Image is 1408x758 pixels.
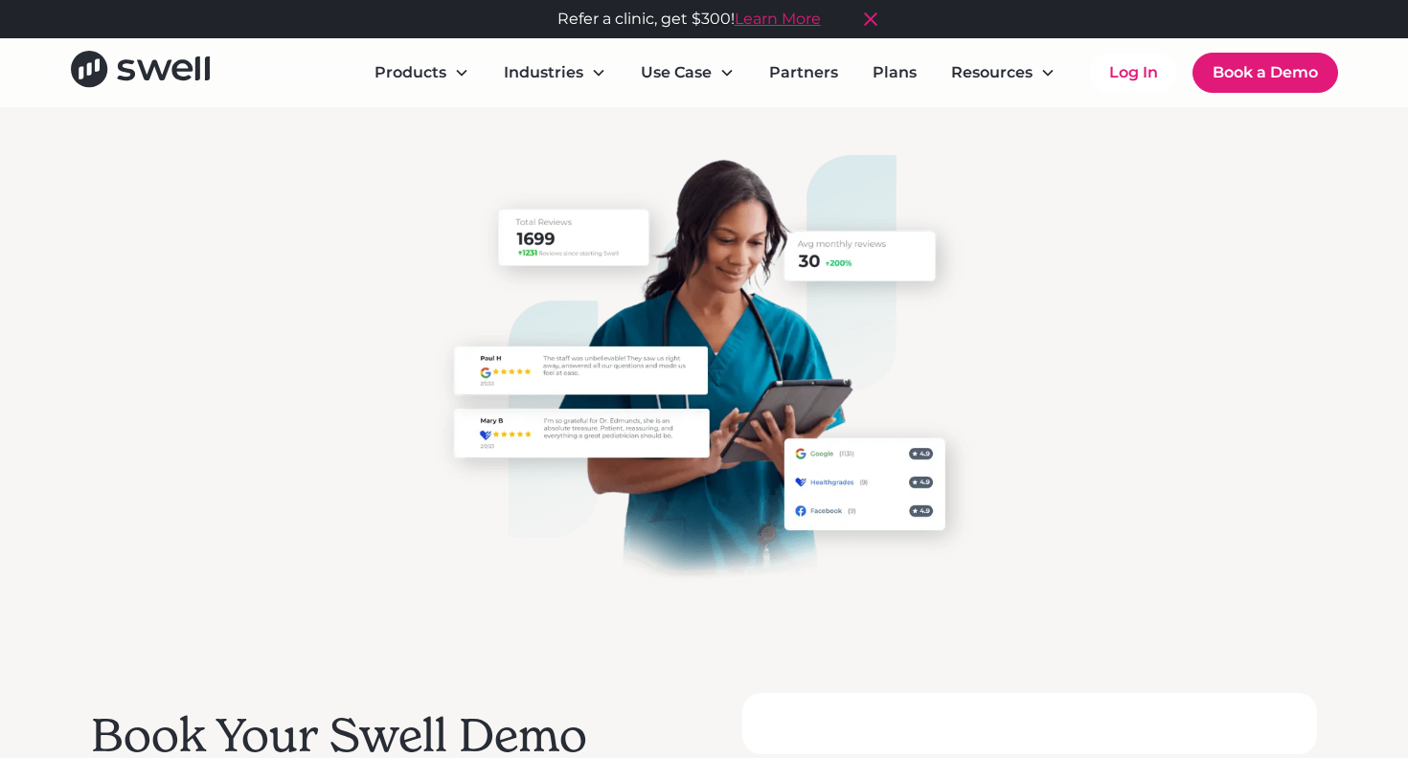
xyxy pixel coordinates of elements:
[1090,54,1177,92] a: Log In
[641,61,712,84] div: Use Case
[375,61,446,84] div: Products
[754,54,853,92] a: Partners
[1192,53,1338,93] a: Book a Demo
[735,10,821,28] a: Learn More
[504,61,583,84] div: Industries
[857,54,932,92] a: Plans
[951,61,1033,84] div: Resources
[557,8,821,31] div: Refer a clinic, get $300!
